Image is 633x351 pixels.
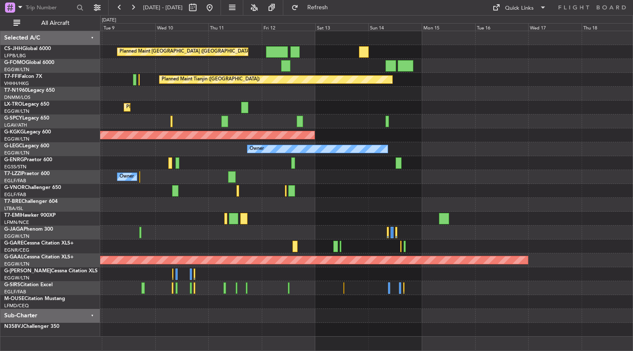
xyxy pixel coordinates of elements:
[4,88,55,93] a: T7-N1960Legacy 650
[4,296,24,301] span: M-OUSE
[4,53,26,59] a: LFPB/LBG
[4,205,23,212] a: LTBA/ISL
[4,255,24,260] span: G-GAAL
[4,116,22,121] span: G-SPCY
[126,101,181,114] div: Planned Maint Dusseldorf
[4,88,28,93] span: T7-N1960
[102,23,155,31] div: Tue 9
[4,144,22,149] span: G-LEGC
[4,66,29,73] a: EGGW/LTN
[4,213,21,218] span: T7-EMI
[22,20,89,26] span: All Aircraft
[4,269,51,274] span: G-[PERSON_NAME]
[143,4,183,11] span: [DATE] - [DATE]
[4,122,27,128] a: LGAV/ATH
[162,73,260,86] div: Planned Maint Tianjin ([GEOGRAPHIC_DATA])
[4,227,24,232] span: G-JAGA
[4,178,26,184] a: EGLF/FAB
[4,213,56,218] a: T7-EMIHawker 900XP
[4,60,26,65] span: G-FOMO
[422,23,475,31] div: Mon 15
[4,116,49,121] a: G-SPCYLegacy 650
[4,102,49,107] a: LX-TROLegacy 650
[300,5,335,11] span: Refresh
[4,130,51,135] a: G-KGKGLegacy 600
[4,80,29,87] a: VHHH/HKG
[155,23,209,31] div: Wed 10
[4,219,29,226] a: LFMN/NCE
[250,143,264,155] div: Owner
[475,23,529,31] div: Tue 16
[528,23,582,31] div: Wed 17
[208,23,262,31] div: Thu 11
[4,233,29,239] a: EGGW/LTN
[315,23,369,31] div: Sat 13
[4,102,22,107] span: LX-TRO
[4,60,54,65] a: G-FOMOGlobal 6000
[4,275,29,281] a: EGGW/LTN
[120,170,134,183] div: Owner
[4,94,30,101] a: DNMM/LOS
[4,157,52,162] a: G-ENRGPraetor 600
[4,241,24,246] span: G-GARE
[505,4,534,13] div: Quick Links
[4,324,59,329] a: N358VJChallenger 350
[9,16,91,30] button: All Aircraft
[4,269,98,274] a: G-[PERSON_NAME]Cessna Citation XLS
[4,171,50,176] a: T7-LZZIPraetor 600
[4,157,24,162] span: G-ENRG
[368,23,422,31] div: Sun 14
[4,255,74,260] a: G-GAALCessna Citation XLS+
[4,199,21,204] span: T7-BRE
[4,74,42,79] a: T7-FFIFalcon 7X
[4,46,51,51] a: CS-JHHGlobal 6000
[4,282,20,287] span: G-SIRS
[4,185,61,190] a: G-VNORChallenger 650
[4,227,53,232] a: G-JAGAPhenom 300
[4,324,23,329] span: N358VJ
[4,136,29,142] a: EGGW/LTN
[4,171,21,176] span: T7-LZZI
[287,1,338,14] button: Refresh
[4,289,26,295] a: EGLF/FAB
[4,303,29,309] a: LFMD/CEQ
[488,1,551,14] button: Quick Links
[4,74,19,79] span: T7-FFI
[4,150,29,156] a: EGGW/LTN
[4,144,49,149] a: G-LEGCLegacy 600
[4,191,26,198] a: EGLF/FAB
[4,46,22,51] span: CS-JHH
[120,45,252,58] div: Planned Maint [GEOGRAPHIC_DATA] ([GEOGRAPHIC_DATA])
[4,130,24,135] span: G-KGKG
[262,23,315,31] div: Fri 12
[4,261,29,267] a: EGGW/LTN
[4,185,25,190] span: G-VNOR
[102,17,116,24] div: [DATE]
[4,199,58,204] a: T7-BREChallenger 604
[4,247,29,253] a: EGNR/CEG
[4,241,74,246] a: G-GARECessna Citation XLS+
[4,296,65,301] a: M-OUSECitation Mustang
[4,164,27,170] a: EGSS/STN
[26,1,74,14] input: Trip Number
[4,282,53,287] a: G-SIRSCitation Excel
[4,108,29,114] a: EGGW/LTN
